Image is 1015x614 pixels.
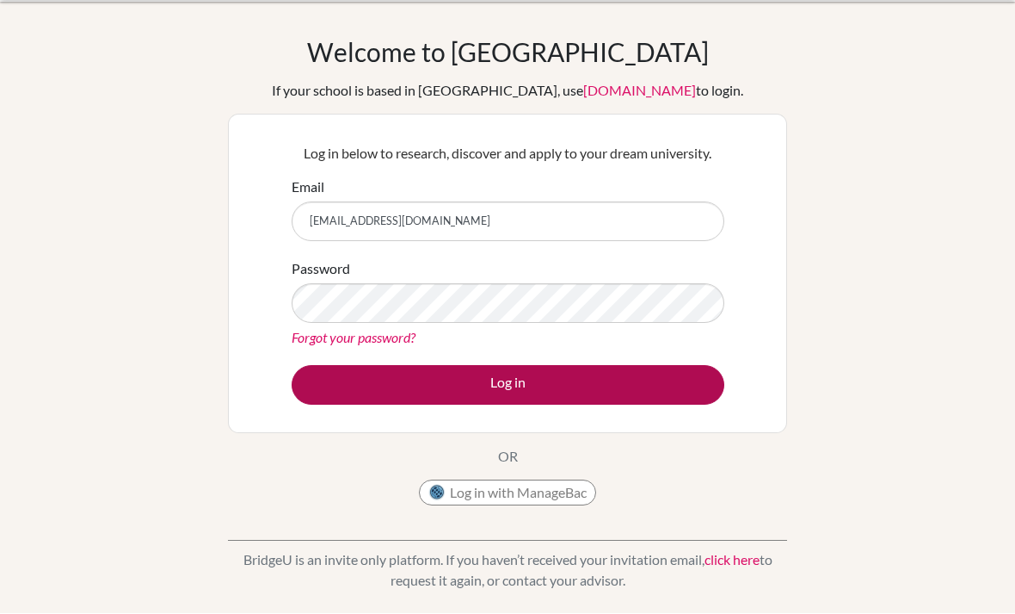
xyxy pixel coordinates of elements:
button: Log in [292,366,724,406]
a: click here [704,552,760,568]
p: OR [498,447,518,468]
a: [DOMAIN_NAME] [583,83,696,99]
button: Log in with ManageBac [419,481,596,506]
label: Password [292,259,350,280]
a: Forgot your password? [292,330,415,346]
p: BridgeU is an invite only platform. If you haven’t received your invitation email, to request it ... [228,550,787,592]
div: If your school is based in [GEOGRAPHIC_DATA], use to login. [272,81,743,102]
p: Log in below to research, discover and apply to your dream university. [292,144,724,164]
label: Email [292,177,324,198]
h1: Welcome to [GEOGRAPHIC_DATA] [307,37,709,68]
